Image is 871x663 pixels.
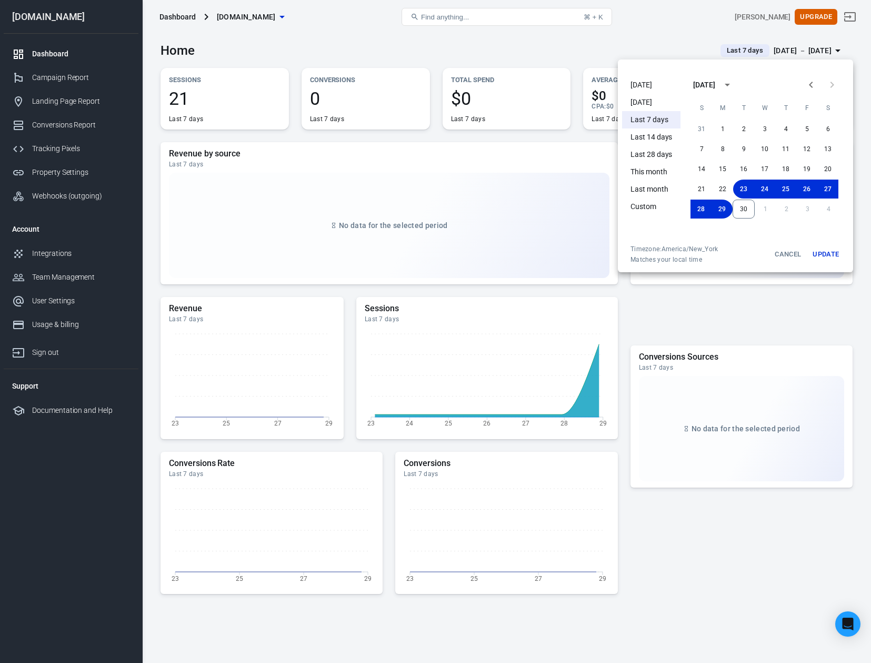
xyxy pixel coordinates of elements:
[712,140,733,159] button: 8
[835,611,860,637] div: Open Intercom Messenger
[754,160,775,179] button: 17
[712,180,733,199] button: 22
[817,140,838,159] button: 13
[622,111,680,128] li: Last 7 days
[622,94,680,111] li: [DATE]
[713,97,732,118] span: Monday
[712,200,733,219] button: 29
[712,160,733,179] button: 15
[817,180,838,199] button: 27
[796,180,817,199] button: 26
[691,120,712,138] button: 31
[622,128,680,146] li: Last 14 days
[754,180,775,199] button: 24
[809,245,843,264] button: Update
[734,97,753,118] span: Tuesday
[796,140,817,159] button: 12
[817,160,838,179] button: 20
[733,180,754,199] button: 23
[800,74,822,95] button: Previous month
[755,97,774,118] span: Wednesday
[733,200,755,219] button: 30
[733,120,754,138] button: 2
[690,200,712,219] button: 28
[733,140,754,159] button: 9
[622,163,680,181] li: This month
[692,97,711,118] span: Sunday
[775,180,796,199] button: 25
[622,181,680,198] li: Last month
[775,160,796,179] button: 18
[796,120,817,138] button: 5
[776,97,795,118] span: Thursday
[691,160,712,179] button: 14
[693,80,715,91] div: [DATE]
[712,120,733,138] button: 1
[797,97,816,118] span: Friday
[622,198,680,215] li: Custom
[775,140,796,159] button: 11
[796,160,817,179] button: 19
[754,140,775,159] button: 10
[622,76,680,94] li: [DATE]
[691,180,712,199] button: 21
[771,245,805,264] button: Cancel
[630,245,718,253] div: Timezone: America/New_York
[817,120,838,138] button: 6
[691,140,712,159] button: 7
[622,146,680,163] li: Last 28 days
[630,255,718,264] span: Matches your local time
[754,120,775,138] button: 3
[718,76,736,94] button: calendar view is open, switch to year view
[775,120,796,138] button: 4
[818,97,837,118] span: Saturday
[733,160,754,179] button: 16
